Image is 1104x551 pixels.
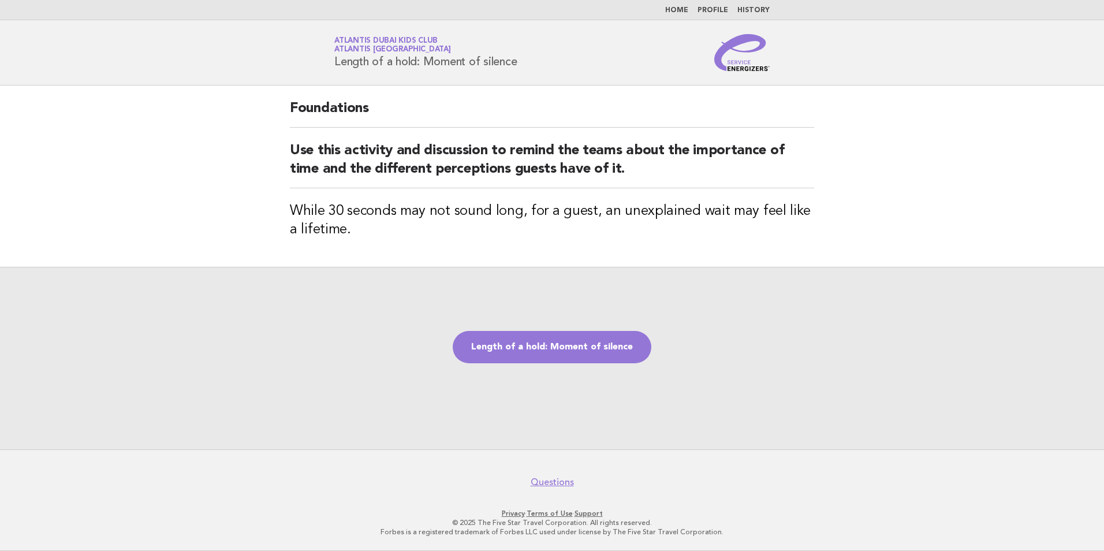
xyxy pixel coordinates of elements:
h1: Length of a hold: Moment of silence [334,38,517,68]
p: · · [199,509,905,518]
p: © 2025 The Five Star Travel Corporation. All rights reserved. [199,518,905,527]
img: Service Energizers [714,34,770,71]
span: Atlantis [GEOGRAPHIC_DATA] [334,46,451,54]
a: Terms of Use [527,509,573,518]
a: History [737,7,770,14]
a: Privacy [502,509,525,518]
a: Home [665,7,688,14]
h2: Foundations [290,99,814,128]
a: Length of a hold: Moment of silence [453,331,651,363]
a: Questions [531,476,574,488]
a: Atlantis Dubai Kids ClubAtlantis [GEOGRAPHIC_DATA] [334,37,451,53]
a: Profile [698,7,728,14]
p: Forbes is a registered trademark of Forbes LLC used under license by The Five Star Travel Corpora... [199,527,905,537]
h3: While 30 seconds may not sound long, for a guest, an unexplained wait may feel like a lifetime. [290,202,814,239]
a: Support [575,509,603,518]
h2: Use this activity and discussion to remind the teams about the importance of time and the differe... [290,142,814,188]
